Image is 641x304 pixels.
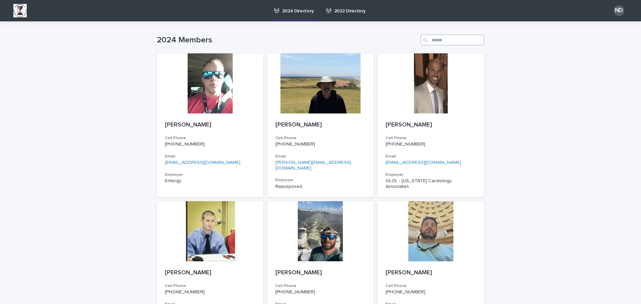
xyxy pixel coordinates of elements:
[275,290,315,294] a: [PHONE_NUMBER]
[275,269,366,277] p: [PERSON_NAME]
[386,178,476,190] p: OLOL - [US_STATE] Cardiology Associates
[275,135,366,141] h3: Cell Phone
[386,121,476,129] p: [PERSON_NAME]
[165,135,255,141] h3: Cell Phone
[165,154,255,159] h3: Email
[275,142,315,146] a: [PHONE_NUMBER]
[165,121,255,129] p: [PERSON_NAME]
[165,269,255,277] p: [PERSON_NAME]
[165,283,255,289] h3: Cell Phone
[13,4,27,17] img: BsxibNoaTPe9uU9VL587
[157,53,263,197] a: [PERSON_NAME]Cell Phone[PHONE_NUMBER]Email[EMAIL_ADDRESS][DOMAIN_NAME]EmployerEntergy
[386,269,476,277] p: [PERSON_NAME]
[378,53,484,197] a: [PERSON_NAME]Cell Phone[PHONE_NUMBER]Email[EMAIL_ADDRESS][DOMAIN_NAME]EmployerOLOL - [US_STATE] C...
[275,283,366,289] h3: Cell Phone
[386,290,425,294] a: [PHONE_NUMBER]
[275,154,366,159] h3: Email
[275,178,366,183] h3: Employer
[614,5,624,16] div: ND
[275,121,366,129] p: [PERSON_NAME]
[386,160,461,165] a: [EMAIL_ADDRESS][DOMAIN_NAME]
[386,172,476,178] h3: Employer
[386,135,476,141] h3: Cell Phone
[165,142,205,146] a: [PHONE_NUMBER]
[275,184,366,190] p: Repurposed
[165,290,205,294] a: [PHONE_NUMBER]
[165,160,240,165] a: [EMAIL_ADDRESS][DOMAIN_NAME]
[157,35,418,45] h1: 2024 Members
[267,53,374,197] a: [PERSON_NAME]Cell Phone[PHONE_NUMBER]Email[PERSON_NAME][EMAIL_ADDRESS][DOMAIN_NAME]EmployerRepurp...
[386,154,476,159] h3: Email
[386,142,425,146] a: [PHONE_NUMBER]
[275,160,351,171] a: [PERSON_NAME][EMAIL_ADDRESS][DOMAIN_NAME]
[165,178,255,184] p: Entergy
[421,35,484,45] input: Search
[165,172,255,178] h3: Employer
[386,283,476,289] h3: Cell Phone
